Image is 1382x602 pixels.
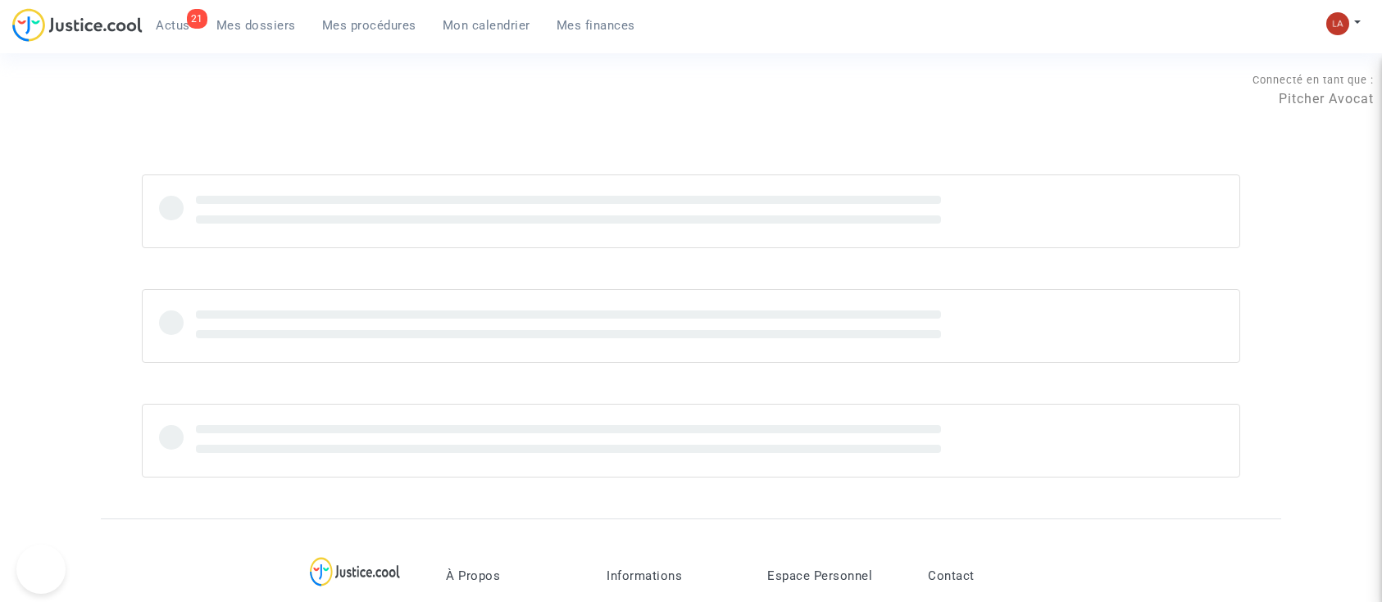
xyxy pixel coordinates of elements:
[607,568,743,583] p: Informations
[928,568,1064,583] p: Contact
[322,18,416,33] span: Mes procédures
[309,13,430,38] a: Mes procédures
[156,18,190,33] span: Actus
[1252,74,1374,86] span: Connecté en tant que :
[446,568,582,583] p: À Propos
[187,9,207,29] div: 21
[557,18,635,33] span: Mes finances
[12,8,143,42] img: jc-logo.svg
[767,568,903,583] p: Espace Personnel
[430,13,543,38] a: Mon calendrier
[203,13,309,38] a: Mes dossiers
[443,18,530,33] span: Mon calendrier
[16,545,66,594] iframe: Help Scout Beacon - Open
[216,18,296,33] span: Mes dossiers
[143,13,203,38] a: 21Actus
[1326,12,1349,35] img: 3f9b7d9779f7b0ffc2b90d026f0682a9
[310,557,401,586] img: logo-lg.svg
[543,13,648,38] a: Mes finances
